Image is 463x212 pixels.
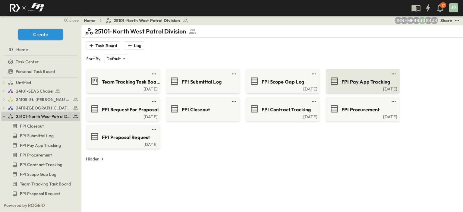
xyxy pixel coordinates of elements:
div: Share [440,17,452,24]
a: [DATE] [87,141,158,146]
div: Jeremiah Bailey (jbailey@fpibuilders.com) [431,17,438,24]
a: 25101-North West Patrol Division [8,112,79,121]
span: 25101-North West Patrol Division [114,17,180,24]
span: FPI Contract Tracking [262,106,311,113]
a: 24111-[GEOGRAPHIC_DATA] [8,104,79,112]
a: FPI Scope Gap Log [247,76,317,86]
p: 17 [442,3,445,8]
button: Create [18,29,63,40]
p: Default [106,56,121,62]
span: FPI Procurement [342,106,380,113]
div: Default [104,55,128,63]
div: FPI Contract Trackingtest [1,160,80,169]
button: Hidden [83,155,108,163]
a: [DATE] [327,114,397,119]
span: FPI Proposal Request [102,134,150,141]
a: 24105-St. Matthew Kitchen Reno [8,95,79,104]
button: Log [125,41,144,50]
span: 25101-North West Patrol Division [16,113,71,119]
a: FPI Procurement [1,151,79,159]
nav: breadcrumbs [84,17,192,24]
div: Personal Task Boardtest [1,67,80,76]
span: FPI Pay App Tracking [20,142,61,148]
span: FPI Submittal Log [182,78,222,85]
div: FPI Closeouttest [1,121,80,131]
span: FPI Closeout [20,123,44,129]
span: Personal Task Board [16,68,55,74]
a: [DATE] [87,86,158,91]
a: Team Tracking Task Board [87,76,158,86]
button: close [61,16,80,24]
div: Nila Hutcheson (nhutcheson@fpibuilders.com) [401,17,408,24]
div: 25101-North West Patrol Divisiontest [1,112,80,121]
a: Home [1,45,79,54]
a: FPI Contract Tracking [1,160,79,169]
span: Task Center [16,59,39,65]
div: 24111-[GEOGRAPHIC_DATA]test [1,103,80,113]
div: JG [449,3,458,12]
span: FPI Scope Gap Log [262,78,304,85]
button: test [150,70,158,78]
div: Jayden Ramirez (jramirez@fpibuilders.com) [395,17,402,24]
p: Sort By: [86,56,102,62]
a: FPI Request For Proposal [87,104,158,114]
span: FPI Submittal Log [20,133,54,139]
span: FPI Contract Tracking [20,162,63,168]
button: test [453,17,461,24]
div: Team Tracking Task Boardtest [1,179,80,189]
button: test [390,70,397,78]
span: Untitled [16,80,31,86]
a: [DATE] [87,114,158,119]
div: FPI Submittal Logtest [1,131,80,141]
p: 25101-North West Patrol Division [95,27,186,36]
div: Sterling Barnett (sterling@fpibuilders.com) [425,17,432,24]
a: Personal Task Board [1,67,79,76]
div: Regina Barnett (rbarnett@fpibuilders.com) [413,17,420,24]
a: FPI Submittal Log [167,76,238,86]
img: c8d7d1ed905e502e8f77bf7063faec64e13b34fdb1f2bdd94b0e311fc34f8000.png [7,2,46,14]
div: FPI Proposal Requesttest [1,189,80,198]
span: FPI Scope Gap Log [20,171,56,177]
a: [DATE] [327,86,397,91]
span: 24105-St. Matthew Kitchen Reno [16,97,71,103]
a: FPI Contract Tracking [247,104,317,114]
button: test [150,126,158,133]
span: 24101-SEAS Chapel [16,88,53,94]
a: FPI Pay App Tracking [1,141,79,150]
button: test [230,98,238,105]
span: 24111-[GEOGRAPHIC_DATA] [16,105,71,111]
a: 24101-SEAS Chapel [8,87,79,95]
div: 24105-St. Matthew Kitchen Renotest [1,95,80,104]
div: Monica Pruteanu (mpruteanu@fpibuilders.com) [407,17,414,24]
button: JG [449,3,459,13]
button: Task Board [86,41,120,50]
div: 24101-SEAS Chapeltest [1,86,80,96]
button: test [310,70,317,78]
span: FPI Request For Proposal [102,106,159,113]
a: Untitled [8,78,79,87]
span: Team Tracking Task Board [20,181,71,187]
div: Josh Gille (jgille@fpibuilders.com) [419,17,426,24]
a: Home [84,17,96,24]
a: Team Tracking Task Board [1,180,79,188]
div: FPI Scope Gap Logtest [1,169,80,179]
span: FPI Procurement [20,152,52,158]
button: test [390,98,397,105]
a: Task Center [1,58,79,66]
a: [DATE] [247,114,317,119]
div: Untitledtest [1,78,80,87]
a: FPI Closeout [1,122,79,130]
a: FPI Proposal Request [87,132,158,141]
span: FPI Pay App Tracking [342,78,390,85]
span: FPI Proposal Request [20,191,60,197]
p: Hidden [86,156,99,162]
button: test [230,70,238,78]
a: [DATE] [247,86,317,91]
